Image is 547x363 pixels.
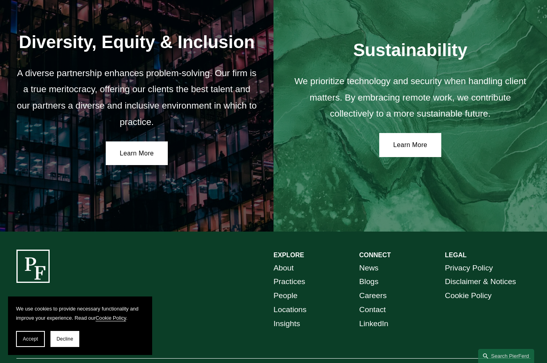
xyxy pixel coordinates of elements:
[273,275,305,289] a: Practices
[290,39,531,60] h2: Sustainability
[445,252,467,258] strong: LEGAL
[379,133,441,157] a: Learn More
[359,252,391,258] strong: CONNECT
[16,305,144,323] p: We use cookies to provide necessary functionality and improve your experience. Read our .
[16,65,257,130] p: A diverse partnership enhances problem-solving. Our firm is a true meritocracy, offering our clie...
[359,289,387,303] a: Careers
[359,275,378,289] a: Blogs
[273,289,298,303] a: People
[56,336,73,342] span: Decline
[8,296,152,355] section: Cookie banner
[478,349,534,363] a: Search this site
[16,331,45,347] button: Accept
[16,31,257,52] h2: Diversity, Equity & Inclusion
[445,289,492,303] a: Cookie Policy
[290,73,531,122] p: We prioritize technology and security when handling client matters. By embracing remote work, we ...
[106,141,168,165] a: Learn More
[359,261,378,275] a: News
[273,252,304,258] strong: EXPLORE
[273,261,294,275] a: About
[445,275,516,289] a: Disclaimer & Notices
[273,303,306,317] a: Locations
[273,317,300,331] a: Insights
[23,336,38,342] span: Accept
[50,331,79,347] button: Decline
[359,303,386,317] a: Contact
[96,315,126,321] a: Cookie Policy
[445,261,493,275] a: Privacy Policy
[359,317,388,331] a: LinkedIn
